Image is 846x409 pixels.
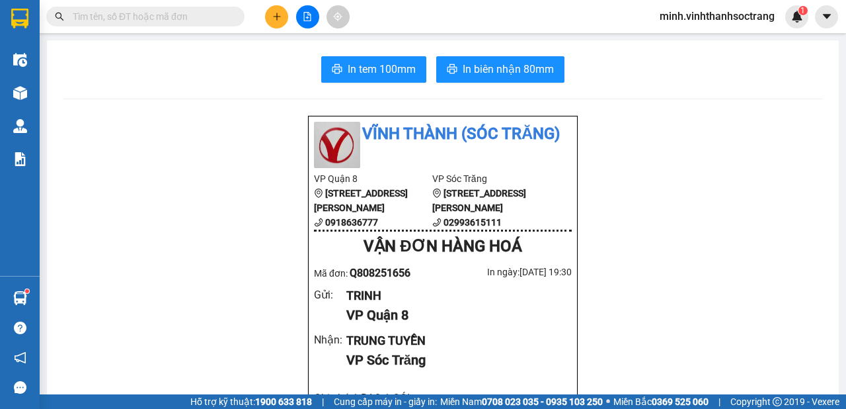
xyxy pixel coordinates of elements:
[14,381,26,394] span: message
[322,394,324,409] span: |
[348,61,416,77] span: In tem 100mm
[314,218,323,227] span: phone
[346,332,561,350] div: TRUNG TUYỀN
[272,12,282,21] span: plus
[314,390,572,406] div: Ghi chú: 1 BAO 1 GÓI
[14,322,26,334] span: question-circle
[718,394,720,409] span: |
[255,396,312,407] strong: 1900 633 818
[440,394,603,409] span: Miền Nam
[55,12,64,21] span: search
[13,53,27,67] img: warehouse-icon
[482,396,603,407] strong: 0708 023 035 - 0935 103 250
[265,5,288,28] button: plus
[606,399,610,404] span: ⚪️
[333,12,342,21] span: aim
[652,396,709,407] strong: 0369 525 060
[791,11,803,23] img: icon-new-feature
[346,350,561,371] div: VP Sóc Trăng
[613,394,709,409] span: Miền Bắc
[13,119,27,133] img: warehouse-icon
[332,64,342,76] span: printer
[443,217,502,228] b: 02993615111
[346,305,561,326] div: VP Quận 8
[314,189,323,198] span: environment
[296,5,319,28] button: file-add
[303,12,312,21] span: file-add
[314,122,572,147] li: Vĩnh Thành (Sóc Trăng)
[314,188,408,213] b: [STREET_ADDRESS][PERSON_NAME]
[798,6,808,15] sup: 1
[447,64,457,76] span: printer
[649,8,785,24] span: minh.vinhthanhsoctrang
[13,86,27,100] img: warehouse-icon
[327,5,350,28] button: aim
[13,291,27,305] img: warehouse-icon
[314,265,443,281] div: Mã đơn:
[314,234,572,259] div: VẬN ĐƠN HÀNG HOÁ
[432,171,551,186] li: VP Sóc Trăng
[314,122,360,168] img: logo.jpg
[13,152,27,166] img: solution-icon
[800,6,805,15] span: 1
[25,289,29,293] sup: 1
[436,56,564,83] button: printerIn biên nhận 80mm
[325,217,378,228] b: 0918636777
[463,61,554,77] span: In biên nhận 80mm
[314,287,346,303] div: Gửi :
[321,56,426,83] button: printerIn tem 100mm
[432,218,442,227] span: phone
[432,189,442,198] span: environment
[73,9,229,24] input: Tìm tên, số ĐT hoặc mã đơn
[350,267,410,279] span: Q808251656
[334,394,437,409] span: Cung cấp máy in - giấy in:
[11,9,28,28] img: logo-vxr
[443,265,572,279] div: In ngày: [DATE] 19:30
[773,397,782,406] span: copyright
[346,287,561,305] div: TRINH
[815,5,838,28] button: caret-down
[821,11,833,23] span: caret-down
[190,394,312,409] span: Hỗ trợ kỹ thuật:
[14,351,26,364] span: notification
[432,188,526,213] b: [STREET_ADDRESS][PERSON_NAME]
[314,171,432,186] li: VP Quận 8
[314,332,346,348] div: Nhận :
